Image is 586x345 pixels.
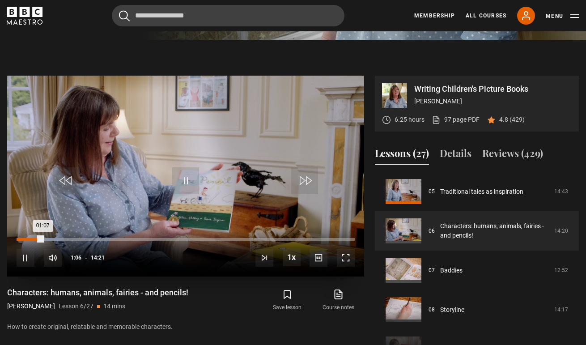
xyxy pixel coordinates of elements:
[440,266,463,275] a: Baddies
[414,85,572,93] p: Writing Children's Picture Books
[59,302,93,311] p: Lesson 6/27
[7,287,188,298] h1: Characters: humans, animals, fairies - and pencils!
[17,249,34,267] button: Pause
[283,248,301,266] button: Playback Rate
[313,287,364,313] a: Course notes
[499,115,525,124] p: 4.8 (429)
[375,146,429,165] button: Lessons (27)
[414,12,455,20] a: Membership
[119,10,130,21] button: Submit the search query
[44,249,62,267] button: Mute
[7,7,42,25] svg: BBC Maestro
[337,249,355,267] button: Fullscreen
[440,221,549,240] a: Characters: humans, animals, fairies - and pencils!
[440,187,523,196] a: Traditional tales as inspiration
[310,249,327,267] button: Captions
[440,146,471,165] button: Details
[7,76,364,277] video-js: Video Player
[466,12,506,20] a: All Courses
[7,322,364,332] p: How to create original, relatable and memorable characters.
[482,146,543,165] button: Reviews (429)
[85,255,87,261] span: -
[7,302,55,311] p: [PERSON_NAME]
[112,5,344,26] input: Search
[432,115,480,124] a: 97 page PDF
[546,12,579,21] button: Toggle navigation
[103,302,125,311] p: 14 mins
[17,238,355,241] div: Progress Bar
[255,249,273,267] button: Next Lesson
[71,250,81,266] span: 1:06
[440,305,464,315] a: Storyline
[414,97,572,106] p: [PERSON_NAME]
[91,250,105,266] span: 14:21
[395,115,425,124] p: 6.25 hours
[262,287,313,313] button: Save lesson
